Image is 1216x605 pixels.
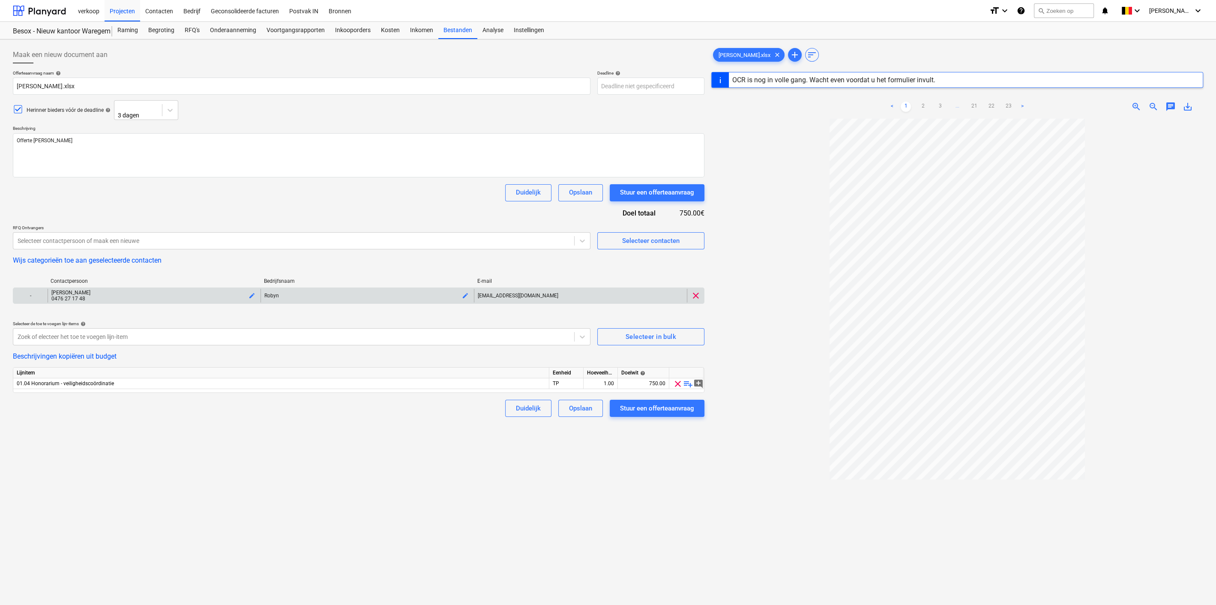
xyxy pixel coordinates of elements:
[1183,102,1193,112] span: save_alt
[593,208,669,218] div: Doel totaal
[597,232,704,249] button: Selecteer contacten
[1034,3,1094,18] button: Zoeken op
[104,108,111,113] span: help
[558,400,603,417] button: Opslaan
[597,70,704,76] div: Deadline
[261,22,330,39] a: Voortgangsrapporten
[620,187,694,198] div: Stuur een offerteaanvraag
[516,403,541,414] div: Duidelijk
[330,22,376,39] a: Inkooporders
[597,328,704,345] button: Selecteer in bulk
[952,102,962,112] a: ...
[180,22,205,39] a: RFQ's
[969,102,979,112] a: Page 21
[143,22,180,39] a: Begroting
[13,352,117,360] button: Beschrijvingen kopiëren uit budget
[477,278,684,284] div: E-mail
[597,78,704,95] input: Deadline niet gespecificeerd
[713,52,776,58] span: [PERSON_NAME].xlsx
[614,71,620,76] span: help
[901,102,911,112] a: Page 1 is your current page
[1003,102,1014,112] a: Page 23
[51,290,257,296] div: [PERSON_NAME]
[13,126,704,133] p: Beschrijving
[79,321,86,326] span: help
[549,368,584,378] div: Eenheid
[986,102,997,112] a: Page 22
[438,22,477,39] a: Bestanden
[610,400,704,417] button: Stuur een offerteaanvraag
[462,292,469,299] span: edit
[1165,102,1176,112] span: chat
[516,187,541,198] div: Duidelijk
[683,379,693,389] span: playlist_add
[405,22,438,39] a: Inkomen
[118,112,149,119] div: 3 dagen
[790,50,800,60] span: add
[13,70,590,76] div: Offerteaanvraag naam
[732,76,935,84] div: OCR is nog in volle gang. Wacht even voordat u het formulier invult.
[505,184,551,201] button: Duidelijk
[669,208,704,218] div: 750.00€
[1173,564,1216,605] iframe: Chat Widget
[27,107,111,114] div: Herinner bieders vóór de deadline
[477,22,509,39] a: Analyse
[1173,564,1216,605] div: Chatwidget
[620,403,694,414] div: Stuur een offerteaanvraag
[1000,6,1010,16] i: keyboard_arrow_down
[1149,7,1192,14] span: [PERSON_NAME] De Rho
[1017,6,1025,16] i: Kennis basis
[626,331,676,342] div: Selecteer in bulk
[638,371,645,376] span: help
[51,278,257,284] div: Contactpersoon
[13,368,549,378] div: Lijnitem
[713,48,785,62] div: [PERSON_NAME].xlsx
[1038,7,1045,14] span: search
[505,400,551,417] button: Duidelijk
[989,6,1000,16] i: format_size
[376,22,405,39] a: Kosten
[569,187,592,198] div: Opslaan
[13,321,590,326] div: Selecteer de toe te voegen lijn-items
[1148,102,1159,112] span: zoom_out
[584,368,618,378] div: Hoeveelheid
[13,50,108,60] span: Maak een nieuw document aan
[249,292,255,299] span: edit
[54,71,61,76] span: help
[621,368,665,378] div: Doelwit
[478,293,558,299] span: [EMAIL_ADDRESS][DOMAIN_NAME]
[1193,6,1203,16] i: keyboard_arrow_down
[887,102,897,112] a: Previous page
[622,235,680,246] div: Selecteer contacten
[918,102,928,112] a: Page 2
[13,289,48,302] div: -
[17,380,114,386] span: 01.04 Honorarium - veiligheidscoördinatie
[13,27,102,36] div: Besox - Nieuw kantoor Waregem
[558,184,603,201] button: Opslaan
[264,293,470,299] div: Robyn
[1132,6,1142,16] i: keyboard_arrow_down
[549,378,584,389] div: TP
[1131,102,1141,112] span: zoom_in
[509,22,549,39] a: Instellingen
[691,291,701,301] span: clear
[1017,102,1027,112] a: Next page
[1101,6,1109,16] i: notifications
[51,296,257,302] div: 0476 27 17 48
[587,378,614,389] div: 1.00
[112,22,143,39] a: Raming
[772,50,782,60] span: clear
[13,225,590,232] p: RFQ Ontvangers
[693,379,704,389] span: add_comment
